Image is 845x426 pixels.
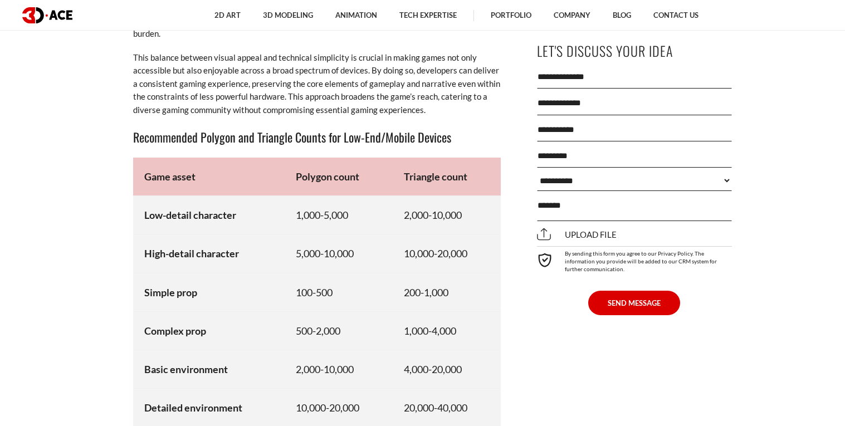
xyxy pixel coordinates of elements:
[133,51,501,116] p: This balance between visual appeal and technical simplicity is crucial in making games not only a...
[393,350,501,388] td: 4,000-20,000
[144,363,228,375] strong: Basic environment
[537,246,732,273] div: By sending this form you agree to our Privacy Policy. The information you provide will be added t...
[144,247,239,259] strong: High-detail character
[285,273,393,311] td: 100-500
[393,311,501,350] td: 1,000-4,000
[588,291,680,315] button: SEND MESSAGE
[393,234,501,273] td: 10,000-20,000
[144,170,196,183] strong: Game asset
[285,311,393,350] td: 500-2,000
[404,170,467,183] strong: Triangle count
[537,229,617,239] span: Upload file
[285,196,393,234] td: 1,000-5,000
[144,209,236,221] strong: Low-detail character
[22,7,72,23] img: logo dark
[393,273,501,311] td: 200-1,000
[537,38,732,63] p: Let's Discuss Your Idea
[144,325,206,337] strong: Complex prop
[144,401,242,414] strong: Detailed environment
[296,170,359,183] strong: Polygon count
[144,286,197,298] strong: Simple prop
[133,128,501,146] h3: Recommended Polygon and Triangle Counts for Low-End/Mobile Devices
[285,234,393,273] td: 5,000-10,000
[393,196,501,234] td: 2,000-10,000
[285,350,393,388] td: 2,000-10,000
